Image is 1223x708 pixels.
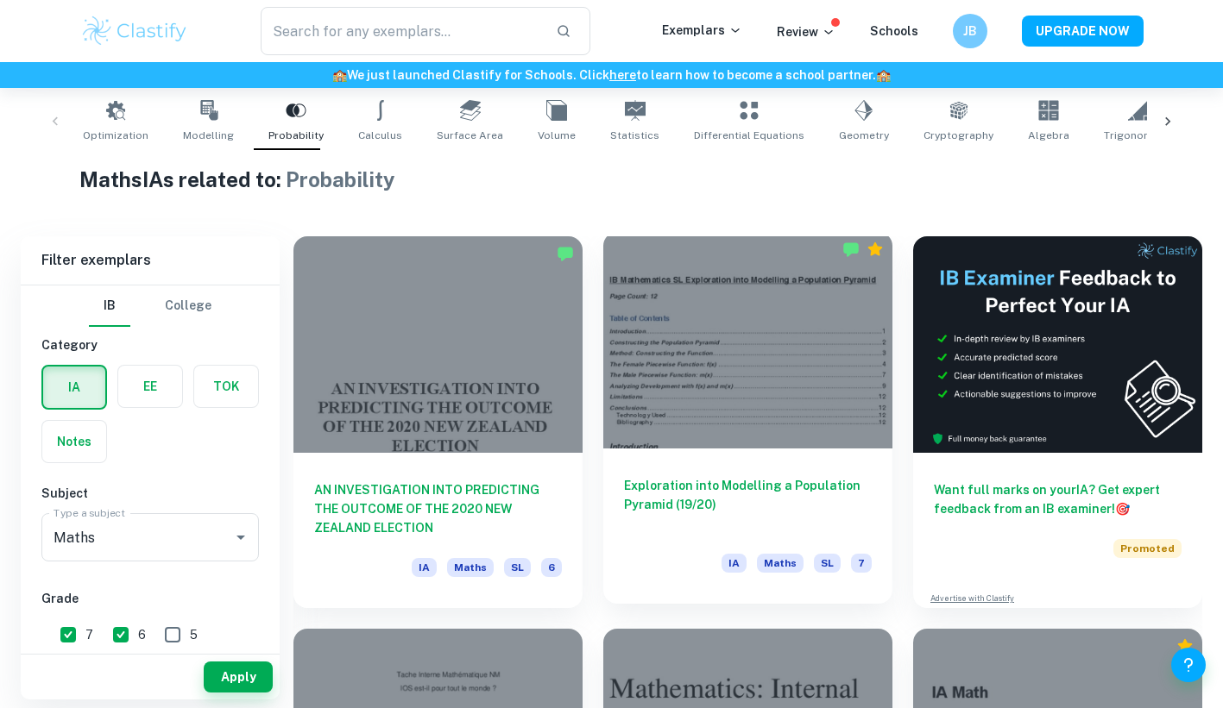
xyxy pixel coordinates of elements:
[1115,502,1130,516] span: 🎯
[42,421,106,462] button: Notes
[930,592,1014,605] a: Advertise with Clastify
[204,661,273,692] button: Apply
[54,505,125,520] label: Type a subject
[624,476,872,533] h6: Exploration into Modelling a Population Pyramid (19/20)
[293,236,583,608] a: AN INVESTIGATION INTO PREDICTING THE OUTCOME OF THE 2020 NEW ZEALAND ELECTIONIAMathsSL6
[913,236,1202,453] img: Thumbnail
[138,625,146,644] span: 6
[934,480,1182,518] h6: Want full marks on your IA ? Get expert feedback from an IB examiner!
[924,128,993,143] span: Cryptography
[447,558,494,577] span: Maths
[870,24,918,38] a: Schools
[118,366,182,407] button: EE
[1171,648,1206,682] button: Help and Feedback
[1176,637,1194,655] div: Premium
[437,128,503,143] span: Surface Area
[268,128,324,143] span: Probability
[777,22,835,41] p: Review
[85,625,93,644] span: 7
[694,128,804,143] span: Differential Equations
[332,68,347,82] span: 🏫
[960,22,980,41] h6: JB
[41,335,259,354] h6: Category
[314,480,562,537] h6: AN INVESTIGATION INTO PREDICTING THE OUTCOME OF THE 2020 NEW ZEALAND ELECTION
[814,554,841,573] span: SL
[1113,539,1182,558] span: Promoted
[610,128,659,143] span: Statistics
[1104,128,1173,143] span: Trigonometry
[286,167,395,191] span: Probability
[165,285,211,327] button: College
[1022,16,1144,47] button: UPGRADE NOW
[89,285,211,327] div: Filter type choice
[41,484,259,503] h6: Subject
[89,285,130,327] button: IB
[839,128,889,143] span: Geometry
[851,554,872,573] span: 7
[41,589,259,608] h6: Grade
[557,245,574,262] img: Marked
[876,68,891,82] span: 🏫
[757,554,804,573] span: Maths
[261,7,543,55] input: Search for any exemplars...
[80,14,190,48] img: Clastify logo
[358,128,402,143] span: Calculus
[412,558,437,577] span: IA
[722,554,747,573] span: IA
[194,366,258,407] button: TOK
[21,236,280,285] h6: Filter exemplars
[1028,128,1069,143] span: Algebra
[953,14,987,48] button: JB
[3,66,1220,85] h6: We just launched Clastify for Schools. Click to learn how to become a school partner.
[183,128,234,143] span: Modelling
[229,525,253,549] button: Open
[541,558,562,577] span: 6
[867,241,884,258] div: Premium
[43,367,105,408] button: IA
[603,236,892,608] a: Exploration into Modelling a Population Pyramid (19/20)IAMathsSL7
[913,236,1202,608] a: Want full marks on yourIA? Get expert feedback from an IB examiner!PromotedAdvertise with Clastify
[842,241,860,258] img: Marked
[609,68,636,82] a: here
[190,625,198,644] span: 5
[504,558,531,577] span: SL
[662,21,742,40] p: Exemplars
[83,128,148,143] span: Optimization
[538,128,576,143] span: Volume
[79,164,1143,195] h1: Maths IAs related to:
